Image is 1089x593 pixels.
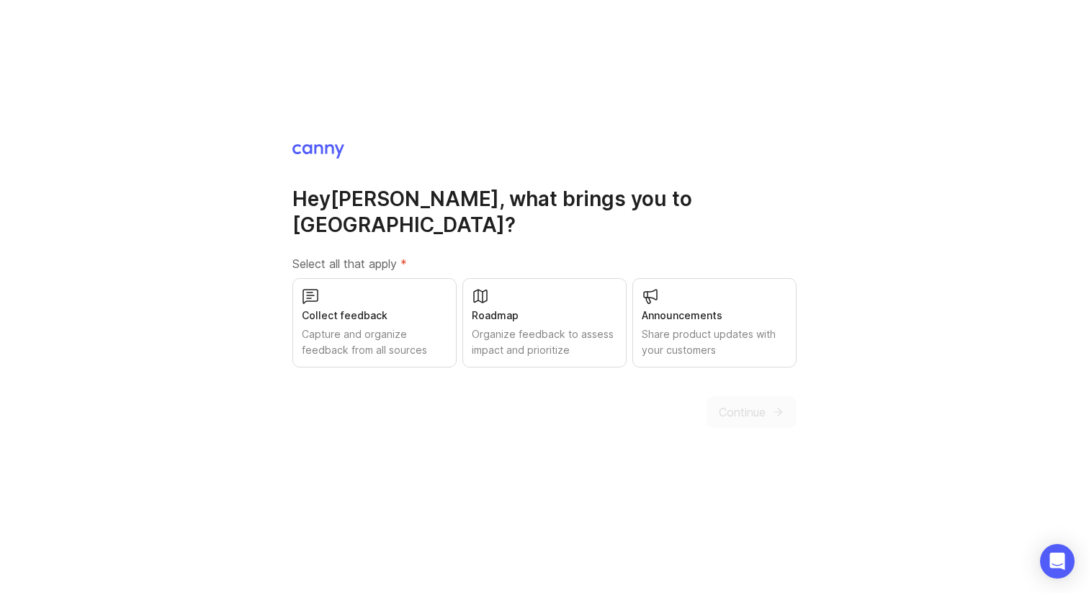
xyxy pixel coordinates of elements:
[642,326,787,358] div: Share product updates with your customers
[632,278,797,367] button: AnnouncementsShare product updates with your customers
[472,308,617,324] div: Roadmap
[462,278,627,367] button: RoadmapOrganize feedback to assess impact and prioritize
[1040,544,1075,579] div: Open Intercom Messenger
[302,326,447,358] div: Capture and organize feedback from all sources
[302,308,447,324] div: Collect feedback
[472,326,617,358] div: Organize feedback to assess impact and prioritize
[292,278,457,367] button: Collect feedbackCapture and organize feedback from all sources
[292,144,344,159] img: Canny Home
[292,255,797,272] label: Select all that apply
[292,186,797,238] h1: Hey [PERSON_NAME] , what brings you to [GEOGRAPHIC_DATA]?
[642,308,787,324] div: Announcements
